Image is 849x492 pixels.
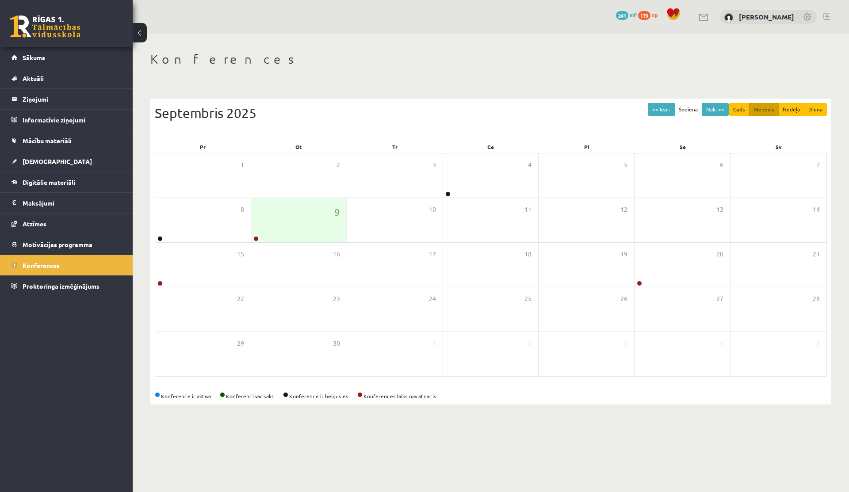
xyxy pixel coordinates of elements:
span: 28 [813,294,820,304]
span: mP [630,11,637,18]
span: 30 [333,339,340,348]
a: 179 xp [638,11,662,18]
span: Proktoringa izmēģinājums [23,282,99,290]
span: 241 [616,11,628,20]
span: 2 [528,339,532,348]
span: 6 [720,160,723,170]
span: 5 [624,160,627,170]
a: Motivācijas programma [11,234,122,255]
a: Aktuāli [11,68,122,88]
span: 14 [813,205,820,214]
div: Ot [251,141,347,153]
div: Se [635,141,731,153]
span: 1 [432,339,436,348]
div: Sv [731,141,827,153]
span: Motivācijas programma [23,240,92,248]
span: 26 [620,294,627,304]
img: Rebeka Trofimova [724,13,733,22]
button: Nedēļa [778,103,804,116]
div: Septembris 2025 [155,103,827,123]
span: 1 [241,160,244,170]
span: xp [652,11,658,18]
div: Tr [347,141,443,153]
span: 23 [333,294,340,304]
div: Ce [443,141,539,153]
span: 7 [816,160,820,170]
span: 11 [524,205,532,214]
a: 241 mP [616,11,637,18]
div: Konference ir aktīva Konferenci var sākt Konference ir beigusies Konferences laiks nav atnācis [155,392,827,400]
span: Digitālie materiāli [23,178,75,186]
a: Mācību materiāli [11,130,122,151]
span: 15 [237,249,244,259]
span: 3 [432,160,436,170]
span: 4 [720,339,723,348]
a: Rīgas 1. Tālmācības vidusskola [10,15,80,38]
span: 25 [524,294,532,304]
span: 179 [638,11,650,20]
span: 8 [241,205,244,214]
div: Pi [539,141,635,153]
a: Maksājumi [11,193,122,213]
span: 20 [716,249,723,259]
a: Sākums [11,47,122,68]
a: Proktoringa izmēģinājums [11,276,122,296]
legend: Informatīvie ziņojumi [23,110,122,130]
a: Atzīmes [11,214,122,234]
button: Šodiena [674,103,702,116]
span: 4 [528,160,532,170]
span: 16 [333,249,340,259]
span: [DEMOGRAPHIC_DATA] [23,157,92,165]
a: Ziņojumi [11,89,122,109]
span: Atzīmes [23,220,46,228]
button: Mēnesis [749,103,779,116]
a: [DEMOGRAPHIC_DATA] [11,151,122,172]
a: Digitālie materiāli [11,172,122,192]
button: Gads [729,103,750,116]
span: 12 [620,205,627,214]
span: 9 [334,205,340,220]
span: 5 [816,339,820,348]
span: 19 [620,249,627,259]
span: 10 [429,205,436,214]
span: 21 [813,249,820,259]
legend: Maksājumi [23,193,122,213]
a: [PERSON_NAME] [739,12,794,21]
a: Informatīvie ziņojumi [11,110,122,130]
button: << Iepr. [648,103,675,116]
span: 24 [429,294,436,304]
span: Konferences [23,261,60,269]
span: 3 [624,339,627,348]
span: 2 [337,160,340,170]
div: Pr [155,141,251,153]
span: 27 [716,294,723,304]
h1: Konferences [150,52,831,67]
a: Konferences [11,255,122,275]
span: Mācību materiāli [23,137,72,145]
span: Aktuāli [23,74,44,82]
span: 18 [524,249,532,259]
span: 17 [429,249,436,259]
span: 22 [237,294,244,304]
span: 29 [237,339,244,348]
button: Diena [804,103,827,116]
button: Nāk. >> [702,103,729,116]
span: 13 [716,205,723,214]
span: Sākums [23,53,45,61]
legend: Ziņojumi [23,89,122,109]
